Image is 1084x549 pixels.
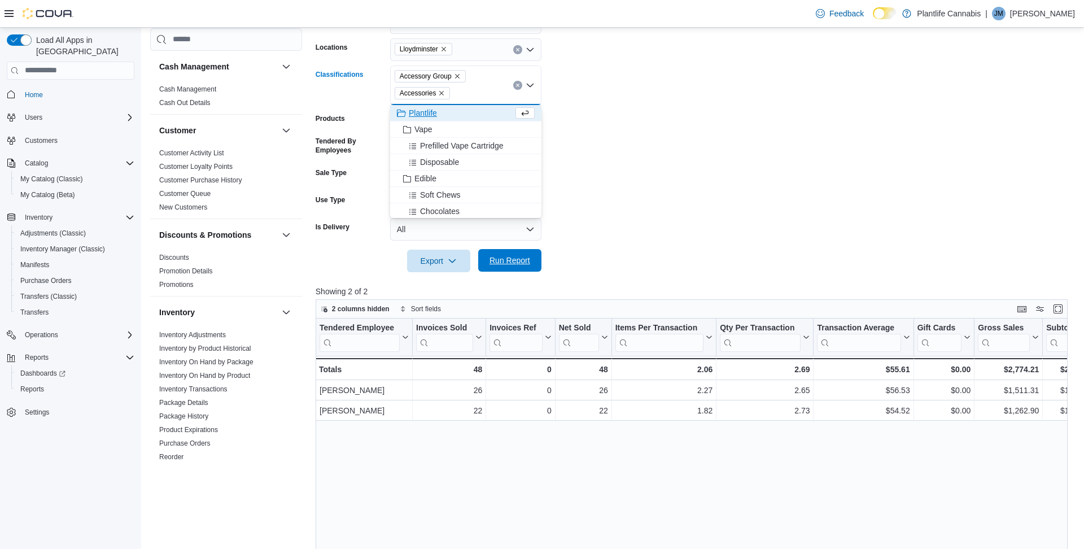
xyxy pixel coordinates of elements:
div: Invoices Sold [416,323,473,351]
span: Customers [25,136,58,145]
div: 0 [489,384,551,397]
button: Remove Accessories from selection in this group [438,90,445,97]
label: Sale Type [316,168,347,177]
span: My Catalog (Beta) [20,190,75,199]
a: Promotion Details [159,267,213,275]
div: $0.00 [917,363,971,376]
button: Invoices Ref [489,323,551,351]
span: Users [25,113,42,122]
div: Janet Minty [992,7,1006,20]
span: Inventory On Hand by Product [159,371,250,380]
h3: Inventory [159,307,195,318]
button: Soft Chews [390,187,541,203]
button: Tendered Employee [320,323,409,351]
button: Operations [20,328,63,342]
span: Run Report [489,255,530,266]
a: My Catalog (Classic) [16,172,88,186]
label: Use Type [316,195,345,204]
button: Customer [159,125,277,136]
span: Promotions [159,280,194,289]
span: Transfers [16,306,134,319]
div: 2.69 [720,363,810,376]
span: Package History [159,412,208,421]
span: Customer Queue [159,189,211,198]
div: Invoices Sold [416,323,473,333]
span: Reports [16,382,134,396]
div: $56.53 [817,384,910,397]
span: Customer Loyalty Points [159,162,233,171]
div: Invoices Ref [489,323,542,351]
div: 2.65 [720,384,810,397]
span: Settings [20,405,134,419]
button: Display options [1033,302,1047,316]
div: 26 [559,384,608,397]
a: Adjustments (Classic) [16,226,90,240]
button: Disposable [390,154,541,171]
a: Cash Management [159,85,216,93]
button: Reports [11,381,139,397]
span: Vape [414,124,432,135]
button: Chocolates [390,203,541,220]
span: Promotion Details [159,267,213,276]
button: Remove Lloydminster from selection in this group [440,46,447,53]
button: Inventory Manager (Classic) [11,241,139,257]
label: Tendered By Employees [316,137,386,155]
div: Gross Sales [978,323,1030,351]
div: Inventory [150,328,302,482]
nav: Complex example [7,82,134,450]
div: 0 [489,404,551,417]
span: My Catalog (Classic) [16,172,134,186]
div: $0.00 [917,384,971,397]
div: 0 [489,363,551,376]
button: Clear input [513,81,522,90]
a: Reorder [159,453,183,461]
div: Discounts & Promotions [150,251,302,296]
button: Inventory [159,307,277,318]
div: Cash Management [150,82,302,114]
div: Net Sold [558,323,598,351]
span: My Catalog (Beta) [16,188,134,202]
span: Transfers (Classic) [16,290,134,303]
span: Adjustments (Classic) [20,229,86,238]
a: Promotions [159,281,194,289]
a: Manifests [16,258,54,272]
button: Gift Cards [917,323,971,351]
a: Inventory On Hand by Product [159,372,250,380]
button: Remove Accessory Group from selection in this group [454,73,461,80]
button: 2 columns hidden [316,302,394,316]
a: Customer Queue [159,190,211,198]
a: Package History [159,412,208,420]
span: Product Expirations [159,425,218,434]
div: [PERSON_NAME] [320,404,409,417]
span: JM [994,7,1003,20]
button: Adjustments (Classic) [11,225,139,241]
button: Transfers (Classic) [11,289,139,304]
div: Tendered Employee [320,323,400,333]
button: Run Report [478,249,541,272]
button: Catalog [20,156,53,170]
span: Inventory Manager (Classic) [20,245,105,254]
h3: Cash Management [159,61,229,72]
button: Transfers [11,304,139,320]
button: Qty Per Transaction [720,323,810,351]
span: Adjustments (Classic) [16,226,134,240]
span: Home [25,90,43,99]
span: Cash Management [159,85,216,94]
button: Customer [279,124,293,137]
a: New Customers [159,203,207,211]
button: Sort fields [395,302,445,316]
button: Settings [2,404,139,420]
label: Products [316,114,345,123]
span: Plantlife [409,107,437,119]
span: Accessory Group [400,71,452,82]
button: Reports [20,351,53,364]
span: Customer Purchase History [159,176,242,185]
span: Purchase Orders [16,274,134,287]
span: Inventory [20,211,134,224]
button: Discounts & Promotions [279,228,293,242]
div: $2,774.21 [978,363,1039,376]
button: Reports [2,350,139,365]
span: Catalog [20,156,134,170]
a: Reports [16,382,49,396]
div: Qty Per Transaction [720,323,801,333]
